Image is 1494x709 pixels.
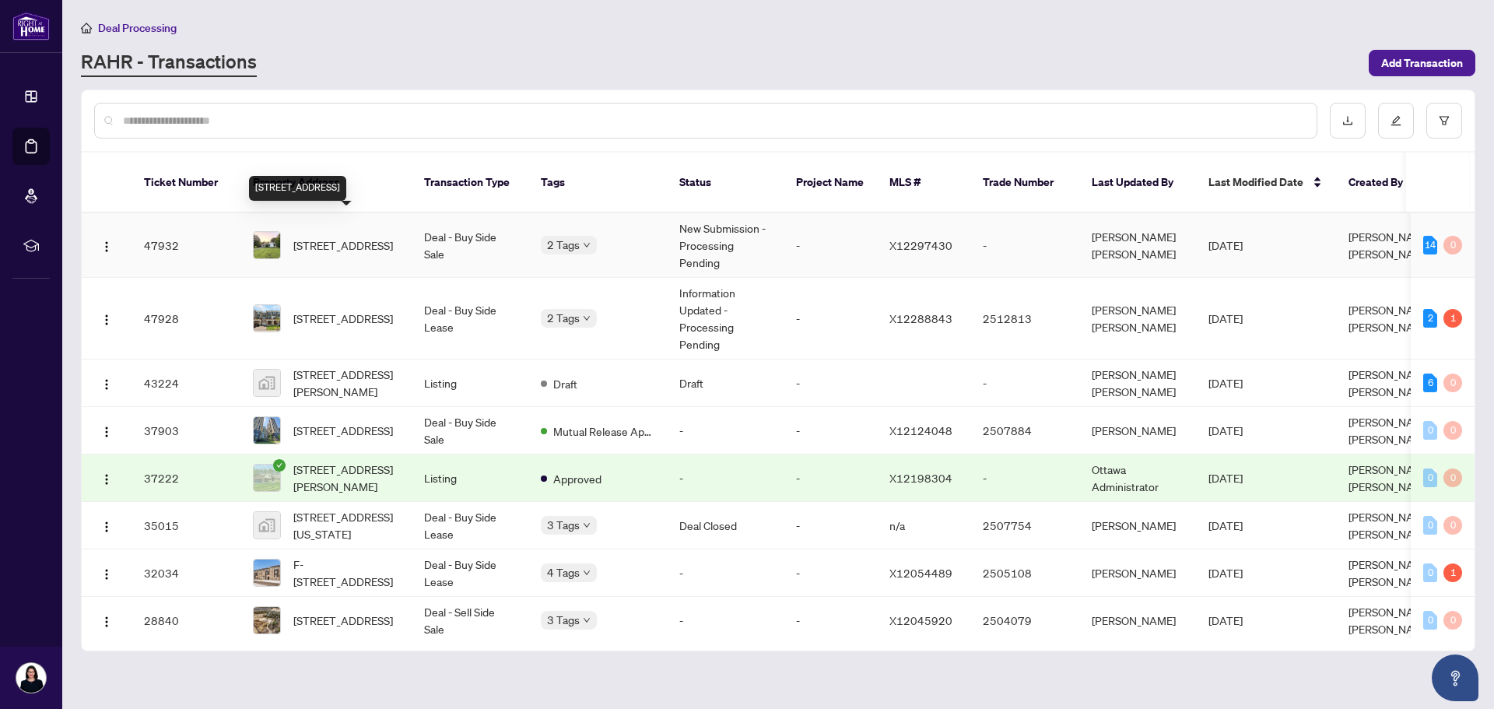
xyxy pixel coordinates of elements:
td: [PERSON_NAME] [PERSON_NAME] [1079,278,1196,360]
td: 37222 [132,455,240,502]
button: Logo [94,465,119,490]
img: thumbnail-img [254,607,280,634]
td: Deal - Buy Side Lease [412,278,528,360]
span: [STREET_ADDRESS][PERSON_NAME] [293,461,399,495]
td: - [784,502,877,549]
img: thumbnail-img [254,232,280,258]
button: Logo [94,418,119,443]
button: filter [1426,103,1462,139]
th: Property Address [240,153,412,213]
td: - [667,455,784,502]
span: X12045920 [889,613,952,627]
span: check-circle [273,459,286,472]
img: Logo [100,426,113,438]
td: [PERSON_NAME] [1079,407,1196,455]
span: down [583,521,591,529]
td: 2504079 [970,597,1079,644]
img: Logo [100,240,113,253]
th: Trade Number [970,153,1079,213]
td: - [667,549,784,597]
span: home [81,23,92,33]
span: Draft [553,375,577,392]
span: Deal Processing [98,21,177,35]
td: Draft [667,360,784,407]
td: 43224 [132,360,240,407]
button: Logo [94,306,119,331]
td: 35015 [132,502,240,549]
span: Mutual Release Approved [553,423,654,440]
button: Logo [94,233,119,258]
td: - [784,455,877,502]
span: F-[STREET_ADDRESS] [293,556,399,590]
span: 3 Tags [547,516,580,534]
div: 0 [1443,374,1462,392]
td: - [970,213,1079,278]
th: Tags [528,153,667,213]
button: download [1330,103,1366,139]
th: Last Updated By [1079,153,1196,213]
img: Logo [100,568,113,581]
div: 0 [1443,611,1462,630]
img: Profile Icon [16,663,46,693]
div: 0 [1423,563,1437,582]
span: down [583,569,591,577]
div: 14 [1423,236,1437,254]
td: [PERSON_NAME] [1079,597,1196,644]
img: Logo [100,616,113,628]
td: - [784,597,877,644]
span: [DATE] [1208,613,1243,627]
td: 2507754 [970,502,1079,549]
td: 47932 [132,213,240,278]
span: down [583,616,591,624]
img: thumbnail-img [254,465,280,491]
span: [PERSON_NAME] [PERSON_NAME] [1348,303,1433,334]
span: download [1342,115,1353,126]
th: Created By [1336,153,1429,213]
span: [STREET_ADDRESS] [293,612,393,629]
div: 6 [1423,374,1437,392]
img: Logo [100,378,113,391]
span: [PERSON_NAME] [PERSON_NAME] [1348,462,1433,493]
span: [DATE] [1208,311,1243,325]
td: - [667,407,784,455]
div: 0 [1443,469,1462,487]
span: n/a [889,518,905,532]
img: Logo [100,314,113,326]
td: Deal - Buy Side Sale [412,407,528,455]
span: [DATE] [1208,566,1243,580]
span: [PERSON_NAME] [PERSON_NAME] [1348,367,1433,398]
a: RAHR - Transactions [81,49,257,77]
button: edit [1378,103,1414,139]
span: [DATE] [1208,376,1243,390]
td: - [784,278,877,360]
td: 2512813 [970,278,1079,360]
span: Approved [553,470,601,487]
td: Listing [412,455,528,502]
td: Deal - Sell Side Sale [412,597,528,644]
span: [DATE] [1208,238,1243,252]
div: 1 [1443,309,1462,328]
span: 4 Tags [547,563,580,581]
span: [PERSON_NAME] [PERSON_NAME] [1348,510,1433,541]
td: New Submission - Processing Pending [667,213,784,278]
div: 0 [1423,469,1437,487]
td: [PERSON_NAME] [1079,502,1196,549]
span: edit [1391,115,1401,126]
button: Logo [94,370,119,395]
th: Last Modified Date [1196,153,1336,213]
span: filter [1439,115,1450,126]
td: 47928 [132,278,240,360]
div: 0 [1423,516,1437,535]
td: Ottawa Administrator [1079,455,1196,502]
img: thumbnail-img [254,370,280,396]
span: X12288843 [889,311,952,325]
th: Project Name [784,153,877,213]
td: - [970,455,1079,502]
td: 2507884 [970,407,1079,455]
span: X12198304 [889,471,952,485]
span: X12054489 [889,566,952,580]
td: [PERSON_NAME] [1079,549,1196,597]
span: [PERSON_NAME] [PERSON_NAME] [1348,557,1433,588]
td: Deal Closed [667,502,784,549]
th: MLS # [877,153,970,213]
